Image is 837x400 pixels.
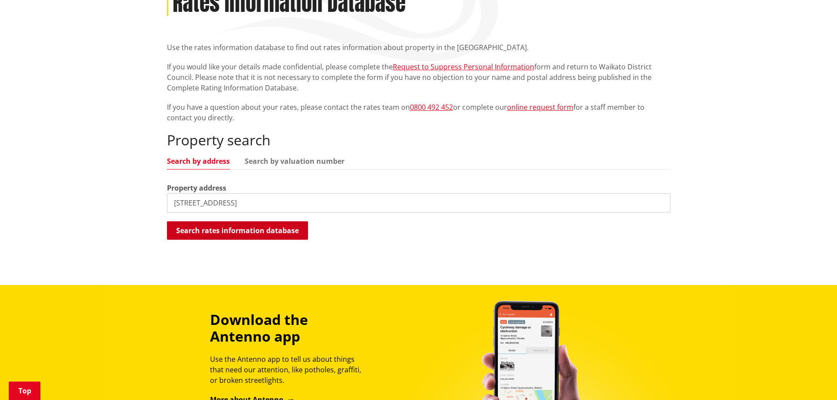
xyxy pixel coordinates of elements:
a: Search by address [167,158,230,165]
p: If you have a question about your rates, please contact the rates team on or complete our for a s... [167,102,670,123]
p: If you would like your details made confidential, please complete the form and return to Waikato ... [167,61,670,93]
a: online request form [507,102,573,112]
h3: Download the Antenno app [210,311,369,345]
label: Property address [167,183,226,193]
input: e.g. Duke Street NGARUAWAHIA [167,193,670,213]
h2: Property search [167,132,670,148]
a: Request to Suppress Personal Information [393,62,534,72]
p: Use the Antenno app to tell us about things that need our attention, like potholes, graffiti, or ... [210,354,369,386]
a: Top [9,382,40,400]
iframe: Messenger Launcher [797,363,828,395]
p: Use the rates information database to find out rates information about property in the [GEOGRAPHI... [167,42,670,53]
button: Search rates information database [167,221,308,240]
a: 0800 492 452 [410,102,453,112]
a: Search by valuation number [245,158,344,165]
